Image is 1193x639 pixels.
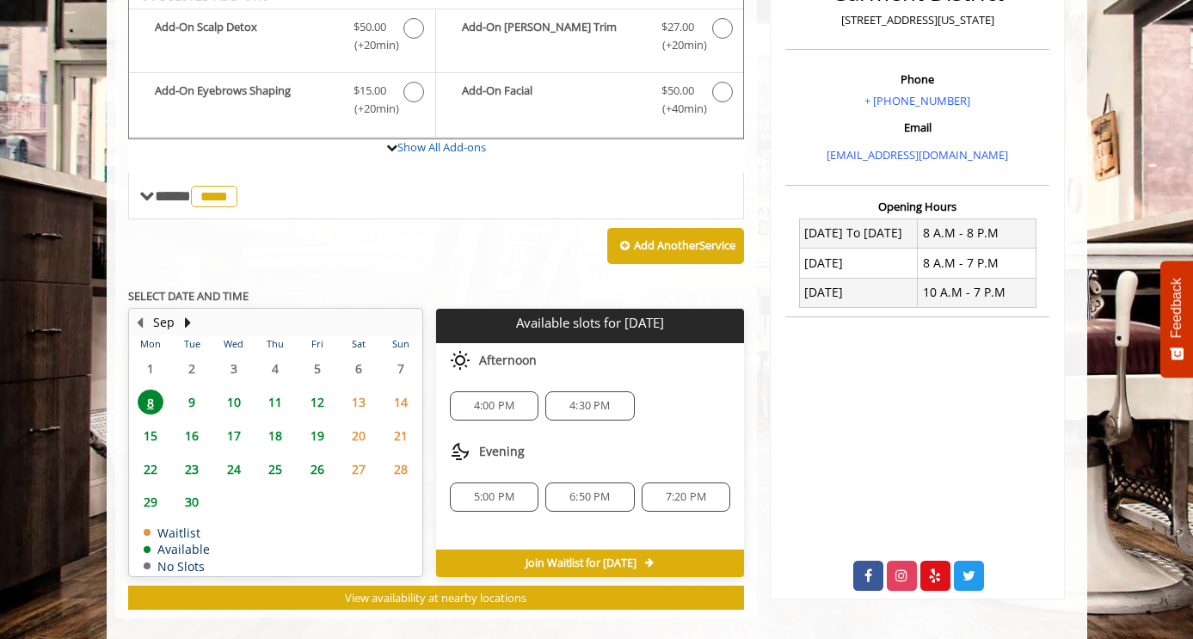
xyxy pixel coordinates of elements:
[262,423,288,448] span: 18
[474,490,514,504] span: 5:00 PM
[607,228,744,264] button: Add AnotherService
[296,385,337,419] td: Select day12
[130,452,171,486] td: Select day22
[569,490,610,504] span: 6:50 PM
[212,452,254,486] td: Select day24
[526,556,636,570] span: Join Waitlist for [DATE]
[171,486,212,519] td: Select day30
[661,82,694,100] span: $50.00
[144,560,210,573] td: No Slots
[345,590,526,605] span: View availability at nearby locations
[388,390,414,415] span: 14
[1160,261,1193,378] button: Feedback - Show survey
[634,237,735,253] b: Add Another Service
[445,82,735,122] label: Add-On Facial
[155,82,336,118] b: Add-On Eyebrows Shaping
[545,482,634,512] div: 6:50 PM
[179,390,205,415] span: 9
[344,100,395,118] span: (+20min )
[346,457,372,482] span: 27
[450,482,538,512] div: 5:00 PM
[346,390,372,415] span: 13
[138,390,163,415] span: 8
[221,423,247,448] span: 17
[388,457,414,482] span: 28
[652,36,703,54] span: (+20min )
[338,452,379,486] td: Select day27
[545,391,634,421] div: 4:30 PM
[918,278,1036,307] td: 10 A.M - 7 P.M
[450,350,470,371] img: afternoon slots
[918,218,1036,248] td: 8 A.M - 8 P.M
[304,423,330,448] span: 19
[397,139,486,155] a: Show All Add-ons
[171,452,212,486] td: Select day23
[462,82,644,118] b: Add-On Facial
[296,335,337,353] th: Fri
[338,335,379,353] th: Sat
[379,385,421,419] td: Select day14
[799,218,918,248] td: [DATE] To [DATE]
[221,390,247,415] span: 10
[171,419,212,452] td: Select day16
[1169,278,1184,338] span: Feedback
[354,18,386,36] span: $50.00
[790,73,1045,85] h3: Phone
[479,353,537,367] span: Afternoon
[138,457,163,482] span: 22
[181,313,195,332] button: Next Month
[474,399,514,413] span: 4:00 PM
[790,121,1045,133] h3: Email
[443,316,737,330] p: Available slots for [DATE]
[128,586,745,611] button: View availability at nearby locations
[138,18,427,58] label: Add-On Scalp Detox
[130,486,171,519] td: Select day29
[569,399,610,413] span: 4:30 PM
[130,335,171,353] th: Mon
[379,335,421,353] th: Sun
[130,419,171,452] td: Select day15
[255,335,296,353] th: Thu
[344,36,395,54] span: (+20min )
[138,82,427,122] label: Add-On Eyebrows Shaping
[652,100,703,118] span: (+40min )
[346,423,372,448] span: 20
[296,452,337,486] td: Select day26
[462,18,644,54] b: Add-On [PERSON_NAME] Trim
[642,482,730,512] div: 7:20 PM
[144,526,210,539] td: Waitlist
[155,18,336,54] b: Add-On Scalp Detox
[262,457,288,482] span: 25
[379,452,421,486] td: Select day28
[133,313,147,332] button: Previous Month
[918,249,1036,278] td: 8 A.M - 7 P.M
[338,385,379,419] td: Select day13
[171,335,212,353] th: Tue
[450,441,470,462] img: evening slots
[304,457,330,482] span: 26
[130,385,171,419] td: Select day8
[153,313,175,332] button: Sep
[144,543,210,556] td: Available
[255,385,296,419] td: Select day11
[354,82,386,100] span: $15.00
[171,385,212,419] td: Select day9
[450,391,538,421] div: 4:00 PM
[304,390,330,415] span: 12
[128,288,249,304] b: SELECT DATE AND TIME
[138,423,163,448] span: 15
[666,490,706,504] span: 7:20 PM
[799,278,918,307] td: [DATE]
[138,489,163,514] span: 29
[179,457,205,482] span: 23
[338,419,379,452] td: Select day20
[864,93,970,108] a: + [PHONE_NUMBER]
[212,335,254,353] th: Wed
[296,419,337,452] td: Select day19
[255,452,296,486] td: Select day25
[790,11,1045,29] p: [STREET_ADDRESS][US_STATE]
[179,423,205,448] span: 16
[179,489,205,514] span: 30
[379,419,421,452] td: Select day21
